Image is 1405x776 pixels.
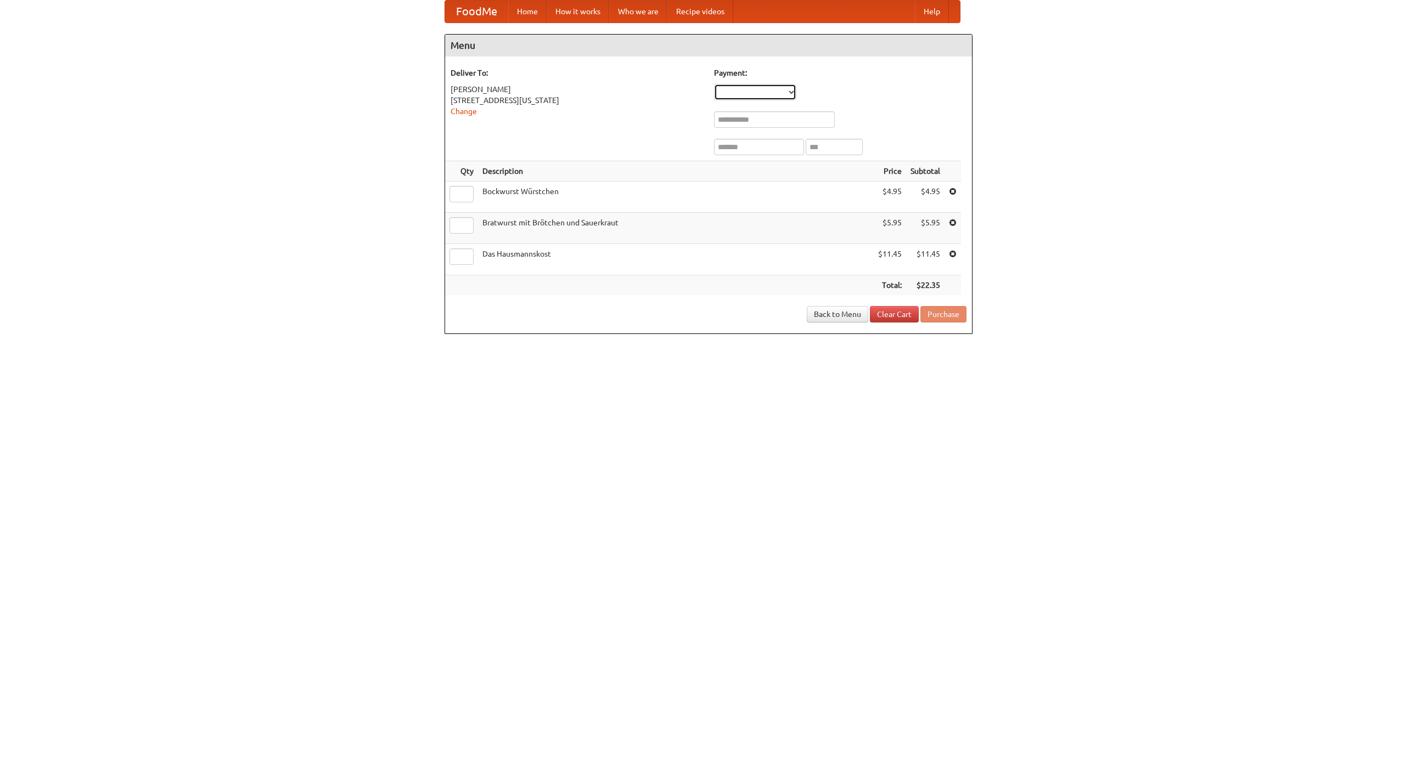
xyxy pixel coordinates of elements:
[478,213,874,244] td: Bratwurst mit Brötchen und Sauerkraut
[870,306,919,322] a: Clear Cart
[445,35,972,56] h4: Menu
[445,161,478,182] th: Qty
[667,1,733,22] a: Recipe videos
[874,244,906,275] td: $11.45
[451,67,703,78] h5: Deliver To:
[547,1,609,22] a: How it works
[478,244,874,275] td: Das Hausmannskost
[915,1,949,22] a: Help
[874,275,906,296] th: Total:
[609,1,667,22] a: Who we are
[906,182,945,213] td: $4.95
[906,213,945,244] td: $5.95
[478,182,874,213] td: Bockwurst Würstchen
[920,306,966,322] button: Purchase
[874,161,906,182] th: Price
[445,1,508,22] a: FoodMe
[906,244,945,275] td: $11.45
[906,275,945,296] th: $22.35
[714,67,966,78] h5: Payment:
[478,161,874,182] th: Description
[874,213,906,244] td: $5.95
[906,161,945,182] th: Subtotal
[451,95,703,106] div: [STREET_ADDRESS][US_STATE]
[508,1,547,22] a: Home
[874,182,906,213] td: $4.95
[807,306,868,322] a: Back to Menu
[451,107,477,116] a: Change
[451,84,703,95] div: [PERSON_NAME]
